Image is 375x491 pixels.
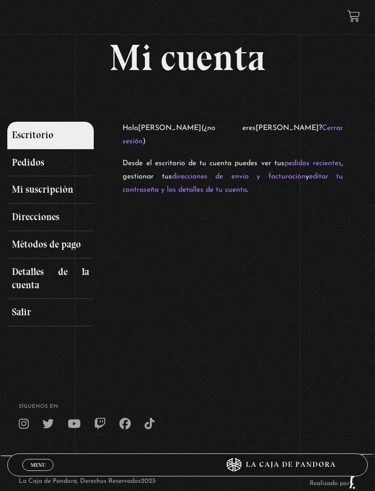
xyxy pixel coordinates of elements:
[7,122,94,149] a: Escritorio
[7,122,115,326] nav: Páginas de cuenta
[31,462,46,468] span: Menu
[123,122,343,148] p: Hola (¿no eres ? )
[19,475,155,489] p: La Caja de Pandora, Derechos Reservados 2025
[27,470,49,476] span: Cerrar
[19,404,356,409] h4: SÍguenos en:
[123,157,343,196] p: Desde el escritorio de tu cuenta puedes ver tus , gestionar tus y .
[284,160,342,167] a: pedidos recientes
[348,10,360,22] a: View your shopping cart
[256,124,319,132] strong: [PERSON_NAME]
[172,173,305,180] a: direcciones de envío y facturación
[7,176,94,204] a: Mi suscripción
[7,39,367,76] h1: Mi cuenta
[7,204,94,231] a: Direcciones
[7,299,94,326] a: Salir
[7,149,94,177] a: Pedidos
[7,259,94,299] a: Detalles de la cuenta
[138,124,201,132] strong: [PERSON_NAME]
[7,231,94,259] a: Métodos de pago
[310,480,356,487] a: Realizado por
[123,124,343,145] a: Cerrar sesión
